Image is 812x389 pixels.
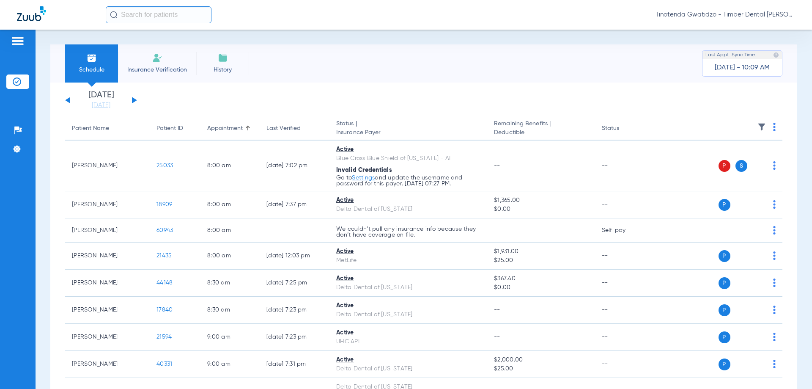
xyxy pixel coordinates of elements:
[207,124,253,133] div: Appointment
[773,306,776,314] img: group-dot-blue.svg
[719,277,730,289] span: P
[336,175,480,187] p: Go to and update the username and password for this payer. [DATE] 07:27 PM.
[65,141,150,191] td: [PERSON_NAME]
[494,283,588,292] span: $0.00
[494,256,588,265] span: $25.00
[773,123,776,131] img: group-dot-blue.svg
[156,334,172,340] span: 21594
[336,256,480,265] div: MetLife
[494,196,588,205] span: $1,365.00
[336,310,480,319] div: Delta Dental of [US_STATE]
[200,324,260,351] td: 9:00 AM
[200,191,260,218] td: 8:00 AM
[595,243,652,270] td: --
[72,124,109,133] div: Patient Name
[336,328,480,337] div: Active
[260,324,329,351] td: [DATE] 7:23 PM
[595,324,652,351] td: --
[65,297,150,324] td: [PERSON_NAME]
[494,274,588,283] span: $367.40
[200,218,260,243] td: 8:00 AM
[203,66,243,74] span: History
[773,226,776,235] img: group-dot-blue.svg
[260,218,329,243] td: --
[260,351,329,378] td: [DATE] 7:31 PM
[336,301,480,310] div: Active
[71,66,112,74] span: Schedule
[72,124,143,133] div: Patient Name
[336,247,480,256] div: Active
[65,270,150,297] td: [PERSON_NAME]
[719,250,730,262] span: P
[595,218,652,243] td: Self-pay
[156,124,183,133] div: Patient ID
[336,337,480,346] div: UHC API
[200,297,260,324] td: 8:30 AM
[770,348,812,389] iframe: Chat Widget
[156,253,172,259] span: 21435
[494,163,500,168] span: --
[494,205,588,214] span: $0.00
[260,243,329,270] td: [DATE] 12:03 PM
[656,11,795,19] span: Tinotenda Gwatidzo - Timber Dental [PERSON_NAME]
[76,91,126,110] li: [DATE]
[773,279,776,287] img: group-dot-blue.svg
[156,280,173,286] span: 44148
[336,167,392,173] span: Invalid Credentials
[757,123,766,131] img: filter.svg
[124,66,190,74] span: Insurance Verification
[719,331,730,343] span: P
[200,270,260,297] td: 8:30 AM
[156,163,173,168] span: 25033
[260,191,329,218] td: [DATE] 7:37 PM
[352,175,375,181] a: Settings
[65,324,150,351] td: [PERSON_NAME]
[200,141,260,191] td: 8:00 AM
[719,160,730,172] span: P
[260,141,329,191] td: [DATE] 7:02 PM
[17,6,46,21] img: Zuub Logo
[773,161,776,170] img: group-dot-blue.svg
[487,117,595,141] th: Remaining Benefits |
[719,304,730,316] span: P
[200,243,260,270] td: 8:00 AM
[336,226,480,238] p: We couldn’t pull any insurance info because they don’t have coverage on file.
[11,36,25,46] img: hamburger-icon
[152,53,162,63] img: Manual Insurance Verification
[494,334,500,340] span: --
[336,205,480,214] div: Delta Dental of [US_STATE]
[65,243,150,270] td: [PERSON_NAME]
[773,200,776,209] img: group-dot-blue.svg
[705,51,756,59] span: Last Appt. Sync Time:
[595,117,652,141] th: Status
[336,364,480,373] div: Delta Dental of [US_STATE]
[336,356,480,364] div: Active
[218,53,228,63] img: History
[156,227,173,233] span: 60943
[773,251,776,260] img: group-dot-blue.svg
[336,154,480,163] div: Blue Cross Blue Shield of [US_STATE] - AI
[773,333,776,341] img: group-dot-blue.svg
[719,359,730,370] span: P
[715,63,770,72] span: [DATE] - 10:09 AM
[65,191,150,218] td: [PERSON_NAME]
[494,364,588,373] span: $25.00
[494,227,500,233] span: --
[494,247,588,256] span: $1,931.00
[87,53,97,63] img: Schedule
[110,11,118,19] img: Search Icon
[595,351,652,378] td: --
[266,124,301,133] div: Last Verified
[719,199,730,211] span: P
[595,191,652,218] td: --
[494,356,588,364] span: $2,000.00
[76,101,126,110] a: [DATE]
[156,124,194,133] div: Patient ID
[595,270,652,297] td: --
[156,201,172,207] span: 18909
[65,351,150,378] td: [PERSON_NAME]
[494,128,588,137] span: Deductible
[329,117,487,141] th: Status |
[260,297,329,324] td: [DATE] 7:23 PM
[336,274,480,283] div: Active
